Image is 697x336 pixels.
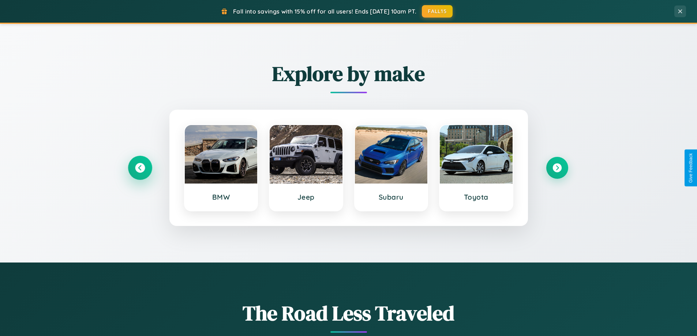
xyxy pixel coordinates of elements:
[688,153,693,183] div: Give Feedback
[447,193,505,201] h3: Toyota
[233,8,416,15] span: Fall into savings with 15% off for all users! Ends [DATE] 10am PT.
[277,193,335,201] h3: Jeep
[129,299,568,327] h1: The Road Less Traveled
[192,193,250,201] h3: BMW
[422,5,453,18] button: FALL15
[362,193,420,201] h3: Subaru
[129,60,568,88] h2: Explore by make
